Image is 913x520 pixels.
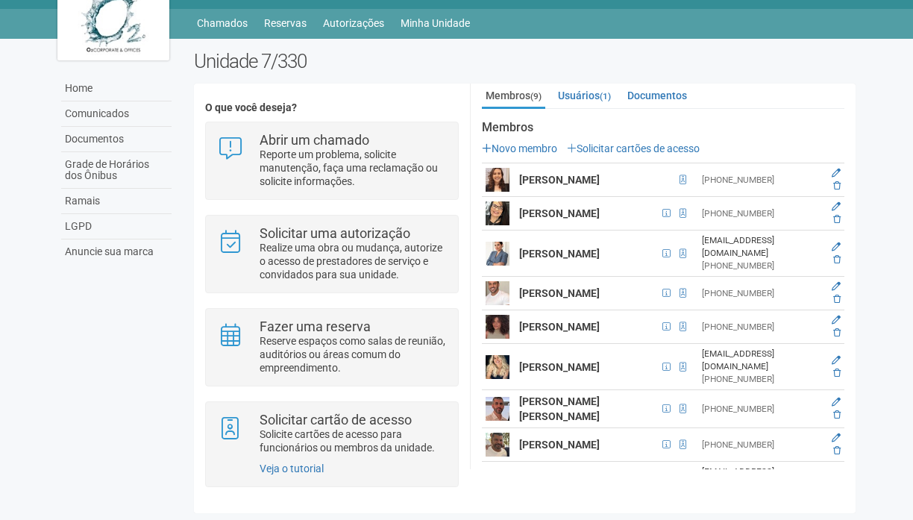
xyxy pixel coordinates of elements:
[260,319,371,334] strong: Fazer uma reserva
[323,13,384,34] a: Autorizações
[486,281,509,305] img: user.png
[260,132,369,148] strong: Abrir um chamado
[832,397,841,407] a: Editar membro
[197,13,248,34] a: Chamados
[832,433,841,443] a: Editar membro
[702,348,818,373] div: [EMAIL_ADDRESS][DOMAIN_NAME]
[401,13,470,34] a: Minha Unidade
[832,168,841,178] a: Editar membro
[833,410,841,420] a: Excluir membro
[702,439,818,451] div: [PHONE_NUMBER]
[702,174,818,187] div: [PHONE_NUMBER]
[519,395,600,422] strong: [PERSON_NAME] [PERSON_NAME]
[833,254,841,265] a: Excluir membro
[833,445,841,456] a: Excluir membro
[264,13,307,34] a: Reservas
[260,427,447,454] p: Solicite cartões de acesso para funcionários ou membros da unidade.
[260,241,447,281] p: Realize uma obra ou mudança, autorize o acesso de prestadores de serviço e convidados para sua un...
[519,207,600,219] strong: [PERSON_NAME]
[702,373,818,386] div: [PHONE_NUMBER]
[702,287,818,300] div: [PHONE_NUMBER]
[833,294,841,304] a: Excluir membro
[832,315,841,325] a: Editar membro
[486,315,509,339] img: user.png
[519,439,600,451] strong: [PERSON_NAME]
[194,50,856,72] h2: Unidade 7/330
[486,201,509,225] img: user.png
[482,121,844,134] strong: Membros
[486,168,509,192] img: user.png
[217,320,446,375] a: Fazer uma reserva Reserve espaços como salas de reunião, auditórios ou áreas comum do empreendime...
[486,242,509,266] img: user.png
[486,397,509,421] img: user.png
[217,413,446,454] a: Solicitar cartão de acesso Solicite cartões de acesso para funcionários ou membros da unidade.
[486,433,509,457] img: user.png
[205,102,458,113] h4: O que você deseja?
[554,84,615,107] a: Usuários(1)
[260,412,412,427] strong: Solicitar cartão de acesso
[624,84,691,107] a: Documentos
[61,101,172,127] a: Comunicados
[519,174,600,186] strong: [PERSON_NAME]
[61,76,172,101] a: Home
[833,181,841,191] a: Excluir membro
[832,355,841,366] a: Editar membro
[833,368,841,378] a: Excluir membro
[702,466,818,491] div: [EMAIL_ADDRESS][DOMAIN_NAME]
[702,234,818,260] div: [EMAIL_ADDRESS][DOMAIN_NAME]
[702,260,818,272] div: [PHONE_NUMBER]
[832,201,841,212] a: Editar membro
[61,239,172,264] a: Anuncie sua marca
[832,281,841,292] a: Editar membro
[260,463,324,474] a: Veja o tutorial
[702,321,818,333] div: [PHONE_NUMBER]
[567,142,700,154] a: Solicitar cartões de acesso
[482,84,545,109] a: Membros(9)
[482,142,557,154] a: Novo membro
[519,287,600,299] strong: [PERSON_NAME]
[260,225,410,241] strong: Solicitar uma autorização
[519,361,600,373] strong: [PERSON_NAME]
[61,214,172,239] a: LGPD
[600,91,611,101] small: (1)
[217,134,446,188] a: Abrir um chamado Reporte um problema, solicite manutenção, faça uma reclamação ou solicite inform...
[702,207,818,220] div: [PHONE_NUMBER]
[260,334,447,375] p: Reserve espaços como salas de reunião, auditórios ou áreas comum do empreendimento.
[486,355,509,379] img: user.png
[530,91,542,101] small: (9)
[519,321,600,333] strong: [PERSON_NAME]
[519,248,600,260] strong: [PERSON_NAME]
[217,227,446,281] a: Solicitar uma autorização Realize uma obra ou mudança, autorize o acesso de prestadores de serviç...
[61,152,172,189] a: Grade de Horários dos Ônibus
[833,214,841,225] a: Excluir membro
[833,328,841,338] a: Excluir membro
[702,403,818,416] div: [PHONE_NUMBER]
[832,242,841,252] a: Editar membro
[61,189,172,214] a: Ramais
[61,127,172,152] a: Documentos
[260,148,447,188] p: Reporte um problema, solicite manutenção, faça uma reclamação ou solicite informações.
